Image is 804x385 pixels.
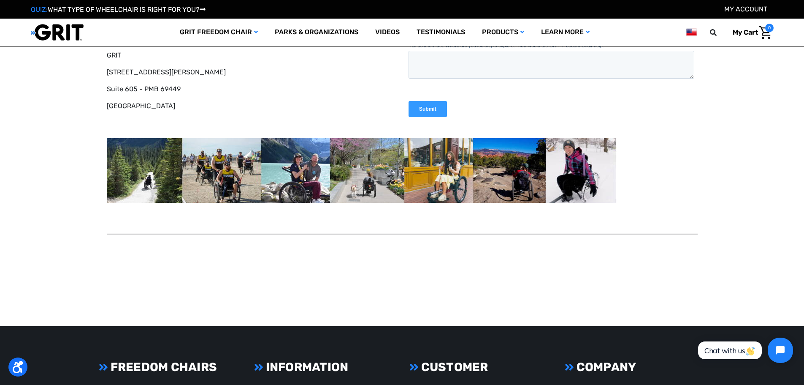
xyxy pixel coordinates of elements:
[254,360,394,374] h3: INFORMATION
[714,24,726,41] input: Search
[409,360,550,374] h3: CUSTOMER
[765,24,774,32] span: 0
[367,19,408,46] a: Videos
[474,19,533,46] a: Products
[689,330,800,370] iframe: Tidio Chat
[733,28,758,36] span: My Cart
[107,84,396,94] p: Suite 605 - PMB 69449
[724,5,767,13] a: Account
[107,101,396,111] p: [GEOGRAPHIC_DATA]
[533,19,598,46] a: Learn More
[107,67,396,77] p: [STREET_ADDRESS][PERSON_NAME]
[266,19,367,46] a: Parks & Organizations
[31,5,206,14] a: QUIZ:WHAT TYPE OF WHEELCHAIR IS RIGHT FOR YOU?
[171,19,266,46] a: GRIT Freedom Chair
[686,27,696,38] img: us.png
[31,5,48,14] span: QUIZ:
[31,24,84,41] img: GRIT All-Terrain Wheelchair and Mobility Equipment
[145,1,173,8] span: Last Name
[408,19,474,46] a: Testimonials
[99,360,239,374] h3: FREEDOM CHAIRS
[726,24,774,41] a: Cart with 0 items
[145,35,184,42] span: Phone Number
[107,50,396,60] p: GRIT
[565,360,705,374] h3: COMPANY
[759,26,772,39] img: Cart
